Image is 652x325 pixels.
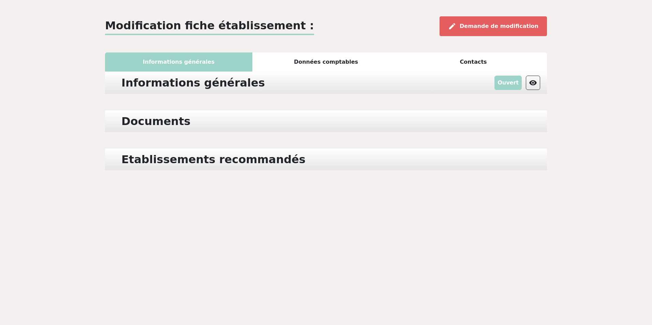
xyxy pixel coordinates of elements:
[448,22,456,30] span: edit
[117,74,269,91] div: Informations générales
[105,17,314,35] p: Modification fiche établissement :
[400,52,547,72] div: Contacts
[460,23,538,29] span: Demande de modification
[526,76,540,90] button: visibility
[494,76,522,90] p: L'établissement peut être fermé avec une demande de modification
[252,52,400,72] div: Données comptables
[117,151,310,168] div: Etablissements recommandés
[105,52,252,72] div: Informations générales
[529,79,537,87] span: visibility
[117,113,194,129] div: Documents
